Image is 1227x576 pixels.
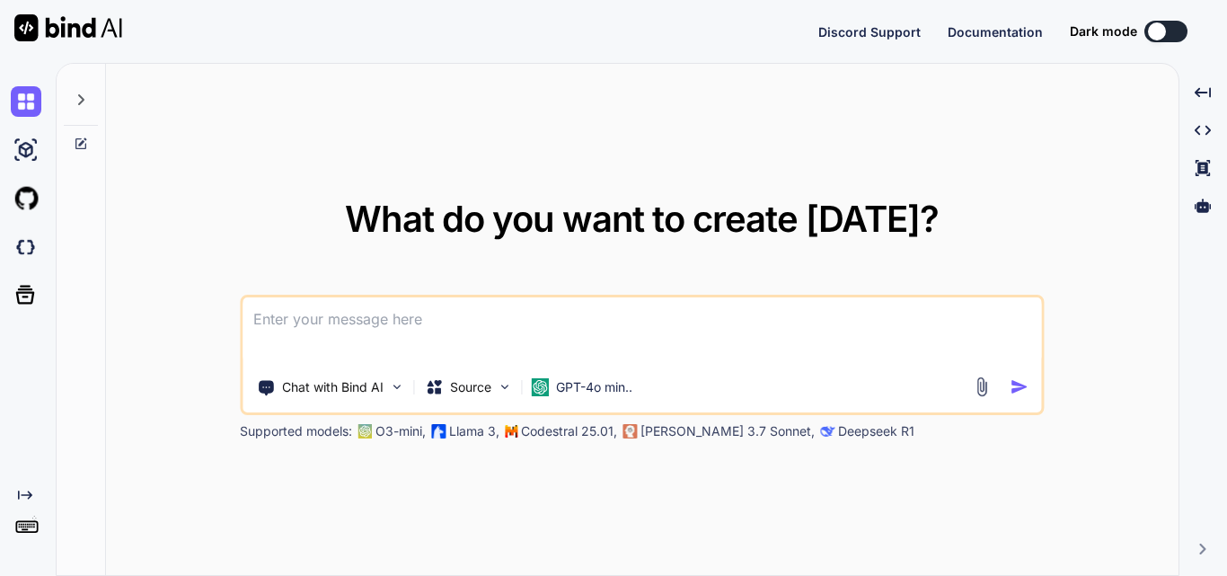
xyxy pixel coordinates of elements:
img: Pick Models [497,379,512,394]
img: attachment [971,377,992,397]
p: Deepseek R1 [838,422,914,440]
img: ai-studio [11,135,41,165]
p: Source [450,378,491,396]
img: chat [11,86,41,117]
p: O3-mini, [375,422,426,440]
img: claude [820,424,834,439]
img: Pick Tools [389,379,404,394]
img: darkCloudIdeIcon [11,232,41,262]
span: Documentation [948,24,1043,40]
img: Mistral-AI [505,425,517,438]
button: Discord Support [818,22,921,41]
p: Chat with Bind AI [282,378,384,396]
span: What do you want to create [DATE]? [345,197,939,241]
span: Discord Support [818,24,921,40]
span: Dark mode [1070,22,1137,40]
img: Bind AI [14,14,122,41]
p: GPT-4o min.. [556,378,632,396]
img: githubLight [11,183,41,214]
button: Documentation [948,22,1043,41]
img: claude [622,424,637,439]
p: Supported models: [240,422,352,440]
img: icon [1010,377,1028,396]
p: Llama 3, [449,422,499,440]
img: Llama2 [431,424,446,439]
p: [PERSON_NAME] 3.7 Sonnet, [640,422,815,440]
img: GPT-4o mini [531,378,549,396]
img: GPT-4 [358,424,372,439]
p: Codestral 25.01, [521,422,617,440]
